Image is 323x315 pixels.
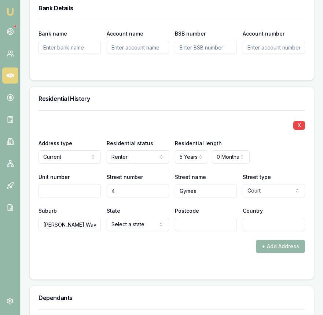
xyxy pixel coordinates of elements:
label: Residential status [107,140,153,146]
label: Bank name [38,30,67,37]
button: X [293,121,305,130]
label: Postcode [175,208,199,214]
h3: Dependants [38,295,305,301]
label: Street name [175,174,206,180]
label: Residential length [175,140,222,146]
h3: Bank Details [38,5,305,11]
img: emu-icon-u.png [6,7,15,16]
h3: Residential History [38,96,305,102]
input: Enter account name [107,41,169,54]
label: Street number [107,174,143,180]
input: Enter BSB number [175,41,237,54]
label: Account number [243,30,285,37]
button: + Add Address [256,240,305,253]
input: Enter account number [243,41,305,54]
input: Enter bank name [38,41,101,54]
label: State [107,208,120,214]
label: Unit number [38,174,70,180]
label: Country [243,208,263,214]
label: Address type [38,140,72,146]
label: Account name [107,30,143,37]
label: BSB number [175,30,206,37]
label: Street type [243,174,271,180]
label: Suburb [38,208,57,214]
